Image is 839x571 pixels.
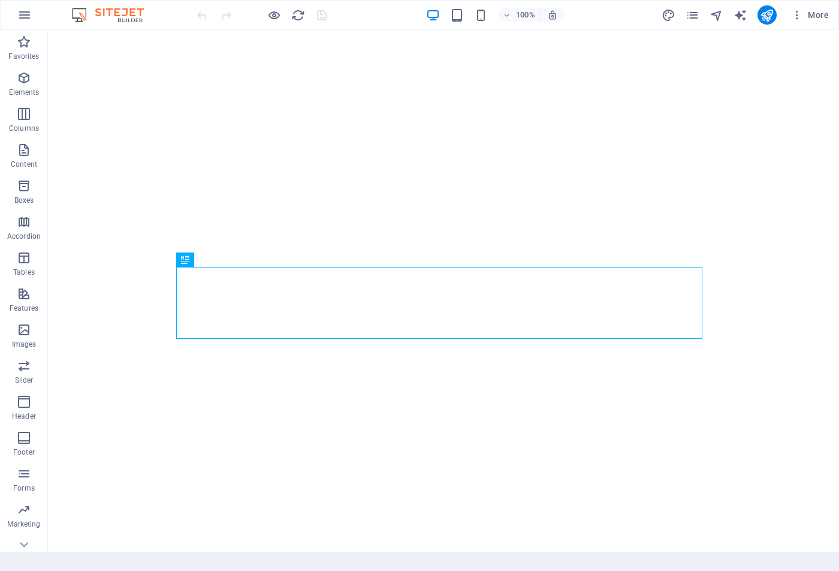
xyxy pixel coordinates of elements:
button: reload [291,8,305,22]
button: navigator [710,8,724,22]
i: Pages (Ctrl+Alt+S) [686,8,699,22]
p: Forms [13,483,35,493]
p: Boxes [14,196,34,205]
p: Slider [15,375,34,385]
p: Footer [13,447,35,457]
button: More [786,5,834,25]
i: Reload page [291,8,305,22]
button: pages [686,8,700,22]
p: Features [10,303,38,313]
p: Header [12,411,36,421]
p: Images [12,339,37,349]
h6: 100% [516,8,535,22]
i: AI Writer [734,8,747,22]
p: Content [11,160,37,169]
p: Tables [13,268,35,277]
p: Marketing [7,519,40,529]
i: Publish [760,8,774,22]
p: Accordion [7,232,41,241]
i: Navigator [710,8,723,22]
span: More [791,9,829,21]
button: publish [757,5,777,25]
button: Click here to leave preview mode and continue editing [267,8,281,22]
p: Elements [9,88,40,97]
i: On resize automatically adjust zoom level to fit chosen device. [547,10,558,20]
button: design [662,8,676,22]
p: Columns [9,124,39,133]
p: Favorites [8,52,39,61]
i: Design (Ctrl+Alt+Y) [662,8,675,22]
img: Editor Logo [69,8,159,22]
button: text_generator [734,8,748,22]
button: 100% [498,8,541,22]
